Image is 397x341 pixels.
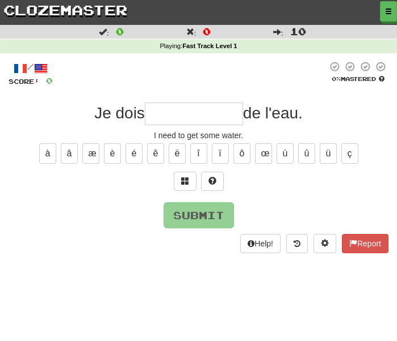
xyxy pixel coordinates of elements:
[233,143,250,164] button: ô
[190,143,207,164] button: î
[341,143,358,164] button: ç
[290,25,306,37] span: 10
[332,75,341,82] span: 0 %
[243,104,303,122] span: de l'eau.
[164,202,234,228] button: Submit
[9,78,39,85] span: Score:
[46,76,53,86] span: 0
[320,143,337,164] button: ü
[39,143,56,164] button: à
[255,143,272,164] button: œ
[104,143,121,164] button: è
[286,234,308,253] button: Round history (alt+y)
[174,172,197,191] button: Switch sentence to multiple choice alt+p
[169,143,186,164] button: ë
[94,104,145,122] span: Je dois
[182,42,237,49] strong: Fast Track Level 1
[99,28,109,36] span: :
[240,234,281,253] button: Help!
[298,143,315,164] button: û
[277,143,294,164] button: ù
[9,130,388,141] div: I need to get some water.
[186,28,197,36] span: :
[61,143,78,164] button: â
[9,61,53,75] div: /
[116,25,124,37] span: 0
[201,172,224,191] button: Single letter hint - you only get 1 per sentence and score half the points! alt+h
[82,143,99,164] button: æ
[147,143,164,164] button: ê
[327,75,388,83] div: Mastered
[273,28,283,36] span: :
[212,143,229,164] button: ï
[342,234,388,253] button: Report
[203,25,211,37] span: 0
[126,143,143,164] button: é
